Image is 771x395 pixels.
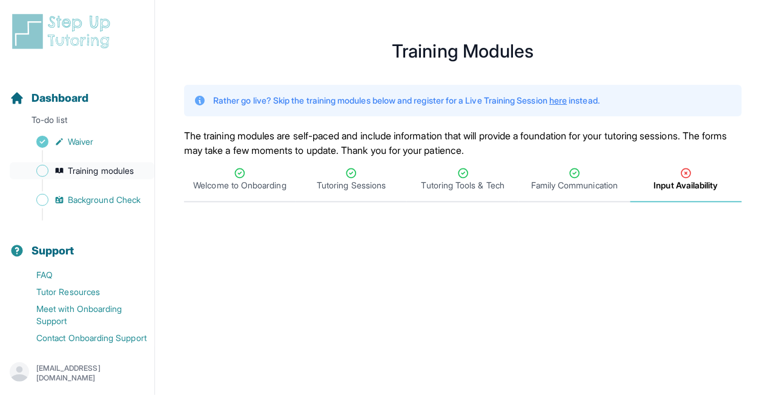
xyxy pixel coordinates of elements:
[317,179,386,191] span: Tutoring Sessions
[31,242,74,259] span: Support
[213,95,600,107] p: Rather go live? Skip the training modules below and register for a Live Training Session instead.
[68,136,93,148] span: Waiver
[10,330,154,347] a: Contact Onboarding Support
[10,191,154,208] a: Background Check
[549,95,567,105] a: here
[5,223,150,264] button: Support
[10,162,154,179] a: Training modules
[5,70,150,111] button: Dashboard
[422,179,505,191] span: Tutoring Tools & Tech
[10,12,117,51] img: logo
[5,114,150,131] p: To-do list
[10,300,154,330] a: Meet with Onboarding Support
[31,90,89,107] span: Dashboard
[193,179,286,191] span: Welcome to Onboarding
[68,194,141,206] span: Background Check
[10,362,145,384] button: [EMAIL_ADDRESS][DOMAIN_NAME]
[184,44,742,58] h1: Training Modules
[10,284,154,300] a: Tutor Resources
[36,363,145,383] p: [EMAIL_ADDRESS][DOMAIN_NAME]
[184,158,742,202] nav: Tabs
[10,133,154,150] a: Waiver
[68,165,134,177] span: Training modules
[654,179,718,191] span: Input Availability
[531,179,618,191] span: Family Communication
[10,267,154,284] a: FAQ
[10,90,89,107] a: Dashboard
[184,128,742,158] p: The training modules are self-paced and include information that will provide a foundation for yo...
